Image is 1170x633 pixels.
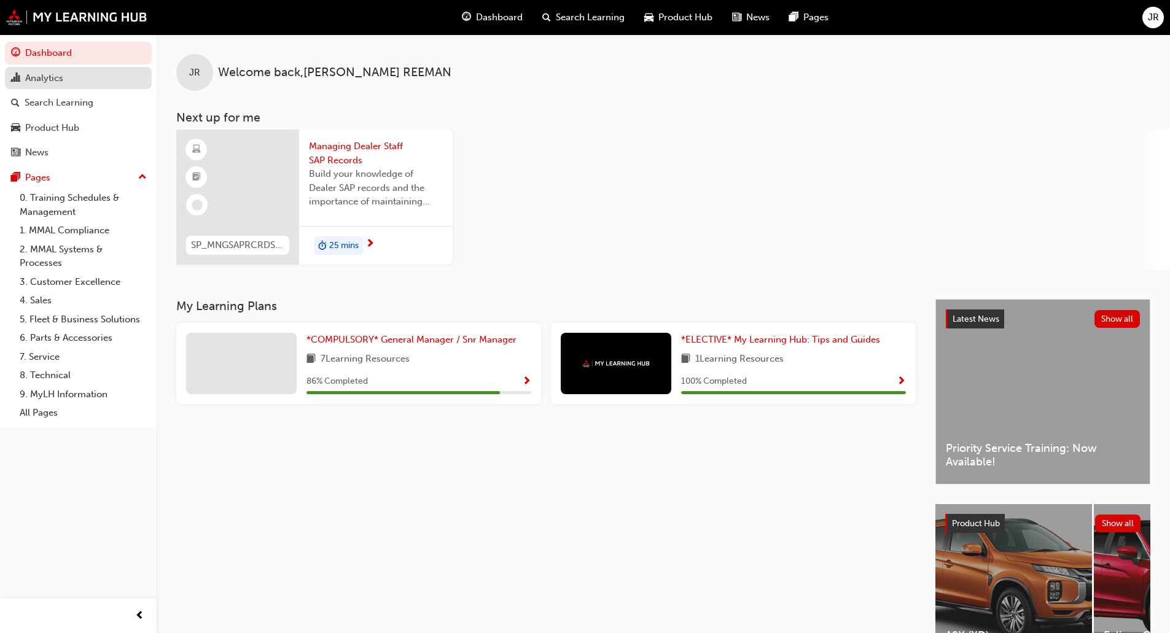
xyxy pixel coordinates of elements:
span: next-icon [365,239,375,250]
span: car-icon [11,123,20,134]
a: Product Hub [5,117,152,139]
a: car-iconProduct Hub [634,5,722,30]
a: 2. MMAL Systems & Processes [15,240,152,273]
a: Product HubShow all [945,514,1141,534]
span: book-icon [681,352,690,367]
a: pages-iconPages [779,5,838,30]
span: chart-icon [11,73,20,84]
div: Search Learning [25,96,93,110]
button: DashboardAnalyticsSearch LearningProduct HubNews [5,39,152,166]
a: Analytics [5,67,152,90]
img: mmal [6,9,147,25]
div: Product Hub [25,121,79,135]
a: Search Learning [5,91,152,114]
a: *COMPULSORY* General Manager / Snr Manager [306,333,521,347]
span: guage-icon [462,10,471,25]
a: News [5,141,152,164]
a: *ELECTIVE* My Learning Hub: Tips and Guides [681,333,885,347]
a: 8. Technical [15,366,152,385]
span: booktick-icon [192,169,201,185]
a: 6. Parts & Accessories [15,328,152,348]
a: Latest NewsShow allPriority Service Training: Now Available! [935,299,1150,484]
a: guage-iconDashboard [452,5,532,30]
span: 100 % Completed [681,375,747,389]
div: Analytics [25,71,63,85]
span: Search Learning [556,10,625,25]
span: *COMPULSORY* General Manager / Snr Manager [306,334,517,345]
a: SP_MNGSAPRCRDS_M1Managing Dealer Staff SAP RecordsBuild your knowledge of Dealer SAP records and ... [176,130,453,265]
span: learningResourceType_ELEARNING-icon [192,142,201,158]
span: learningRecordVerb_NONE-icon [192,200,203,211]
a: search-iconSearch Learning [532,5,634,30]
button: Pages [5,166,152,189]
span: *ELECTIVE* My Learning Hub: Tips and Guides [681,334,880,345]
span: news-icon [11,147,20,158]
span: 25 mins [329,239,359,253]
a: All Pages [15,403,152,422]
a: news-iconNews [722,5,779,30]
span: pages-icon [11,173,20,184]
span: duration-icon [318,238,327,254]
a: Dashboard [5,42,152,64]
span: Welcome back , [PERSON_NAME] REEMAN [218,66,451,80]
span: Dashboard [476,10,523,25]
span: Product Hub [952,518,1000,529]
a: 4. Sales [15,291,152,310]
a: 3. Customer Excellence [15,273,152,292]
span: News [746,10,770,25]
h3: My Learning Plans [176,299,916,313]
span: JR [189,66,200,80]
span: 7 Learning Resources [321,352,410,367]
span: Managing Dealer Staff SAP Records [309,139,443,167]
button: JR [1142,7,1164,28]
a: Latest NewsShow all [946,309,1140,329]
span: Product Hub [658,10,712,25]
span: Show Progress [522,376,531,387]
a: 9. MyLH Information [15,385,152,404]
span: JR [1148,10,1159,25]
span: Latest News [953,314,999,324]
span: Pages [803,10,829,25]
a: 0. Training Schedules & Management [15,188,152,221]
span: car-icon [644,10,653,25]
span: up-icon [138,169,147,185]
h3: Next up for me [157,111,1170,125]
span: 1 Learning Resources [695,352,784,367]
span: book-icon [306,352,316,367]
a: 7. Service [15,348,152,367]
span: pages-icon [789,10,798,25]
button: Show Progress [897,374,906,389]
span: guage-icon [11,48,20,59]
a: 5. Fleet & Business Solutions [15,310,152,329]
img: mmal [582,360,650,368]
button: Show all [1094,310,1141,328]
div: Pages [25,171,50,185]
span: search-icon [11,98,20,109]
span: prev-icon [135,608,144,624]
div: News [25,146,49,160]
span: 86 % Completed [306,375,368,389]
span: SP_MNGSAPRCRDS_M1 [191,238,284,252]
a: 1. MMAL Compliance [15,221,152,240]
span: Show Progress [897,376,906,387]
button: Show Progress [522,374,531,389]
span: news-icon [732,10,741,25]
button: Show all [1095,515,1141,532]
span: Priority Service Training: Now Available! [946,441,1140,469]
span: search-icon [542,10,551,25]
span: Build your knowledge of Dealer SAP records and the importance of maintaining your staff records i... [309,167,443,209]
